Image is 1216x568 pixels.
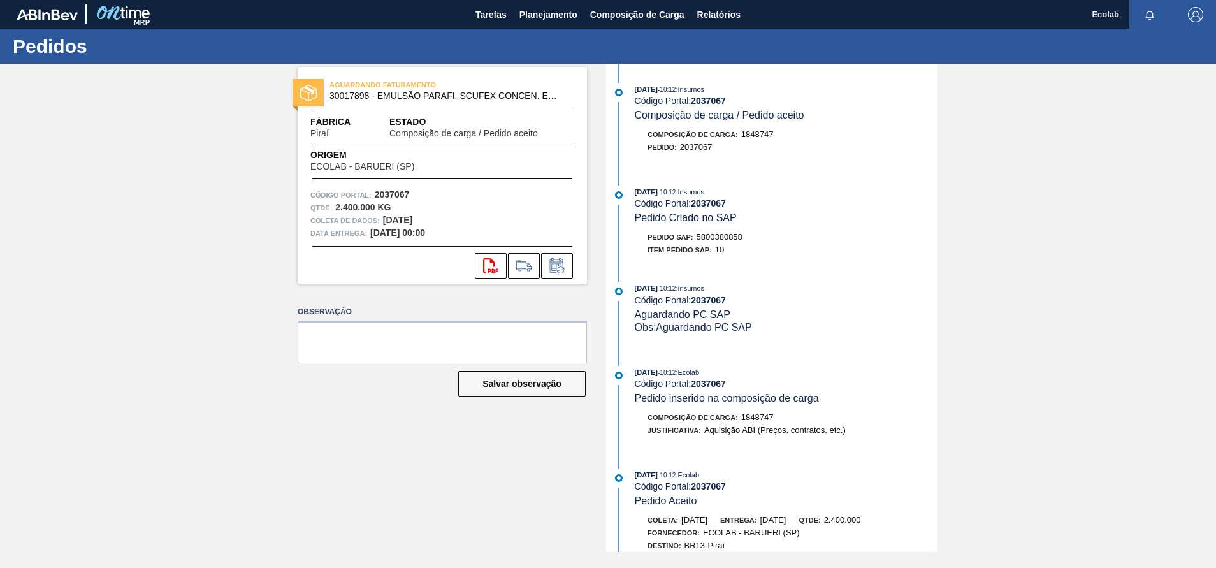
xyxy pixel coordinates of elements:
span: Destino: [648,542,681,550]
span: Estado [389,115,574,129]
img: atual [615,89,623,96]
strong: 2037067 [691,96,726,106]
img: atual [615,191,623,199]
span: [DATE] [635,188,658,196]
span: : Insumos [676,188,704,196]
div: Código Portal: [635,96,937,106]
img: atual [615,372,623,379]
span: Relatórios [697,7,741,22]
span: 2.400,000 [824,515,861,525]
span: Pedido inserido na composição de carga [635,393,819,404]
span: - 10:12 [658,369,676,376]
span: - 10:12 [658,285,676,292]
span: Data entrega: [310,227,367,240]
img: TNhmsLtSVTkK8tSr43FrP2fwEKptu5GPRR3wAAAABJRU5ErkJggg== [17,9,78,20]
strong: 2037067 [375,189,410,200]
span: Item pedido SAP: [648,246,712,254]
div: Código Portal: [635,198,937,208]
strong: 2037067 [691,295,726,305]
span: Fábrica [310,115,369,129]
span: Justificativa: [648,426,701,434]
img: Logout [1188,7,1203,22]
span: : Ecolab [676,471,699,479]
div: Código Portal: [635,295,937,305]
span: [DATE] [681,515,707,525]
span: Qtde : [310,201,332,214]
strong: 2.400.000 KG [335,202,391,212]
span: [DATE] [635,284,658,292]
span: Qtde: [799,516,820,524]
span: [DATE] [635,85,658,93]
span: - 10:12 [658,189,676,196]
span: Pedido Criado no SAP [635,212,737,223]
span: 1848747 [741,129,774,139]
h1: Pedidos [13,39,239,54]
div: Abrir arquivo PDF [475,253,507,279]
span: Pedido : [648,143,677,151]
span: : Ecolab [676,368,699,376]
img: atual [615,474,623,482]
button: Salvar observação [458,371,586,397]
span: Pedido SAP: [648,233,693,241]
span: Composição de carga / Pedido aceito [389,129,538,138]
strong: 2037067 [691,481,726,492]
span: 30017898 - EMULSAO PARAFI. SCUFEX CONCEN. ECOLAB [329,91,561,101]
span: Aquisição ABI (Preços, contratos, etc.) [704,425,846,435]
span: BR13-Piraí [684,541,725,550]
strong: [DATE] [383,215,412,225]
span: Pedido Aceito [635,495,697,506]
span: Planejamento [519,7,577,22]
span: Composição de Carga : [648,414,738,421]
img: atual [615,288,623,295]
span: Entrega: [720,516,756,524]
span: Aguardando PC SAP [635,309,730,320]
span: Coleta de dados: [310,214,380,227]
span: Tarefas [475,7,507,22]
span: 10 [715,245,724,254]
span: - 10:12 [658,472,676,479]
span: 1848747 [741,412,774,422]
span: 2037067 [680,142,713,152]
strong: [DATE] 00:00 [370,228,425,238]
span: Piraí [310,129,329,138]
span: AGUARDANDO FATURAMENTO [329,78,508,91]
span: [DATE] [760,515,786,525]
span: - 10:12 [658,86,676,93]
span: Fornecedor: [648,529,700,537]
span: [DATE] [635,471,658,479]
span: [DATE] [635,368,658,376]
span: Composição de Carga [590,7,684,22]
strong: 2037067 [691,379,726,389]
strong: 2037067 [691,198,726,208]
span: : Insumos [676,85,704,93]
span: Composição de Carga : [648,131,738,138]
span: ECOLAB - BARUERI (SP) [310,162,414,171]
div: Código Portal: [635,379,937,389]
div: Informar alteração no pedido [541,253,573,279]
span: Coleta: [648,516,678,524]
div: Código Portal: [635,481,937,492]
span: : Insumos [676,284,704,292]
div: Ir para Composição de Carga [508,253,540,279]
span: 5800380858 [697,232,742,242]
button: Notificações [1129,6,1170,24]
label: Observação [298,303,587,321]
span: ECOLAB - BARUERI (SP) [703,528,800,537]
span: Obs: Aguardando PC SAP [635,322,752,333]
img: estado [300,85,317,101]
span: Origem [310,149,451,162]
font: Código Portal: [310,191,372,199]
span: Composição de carga / Pedido aceito [635,110,804,120]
